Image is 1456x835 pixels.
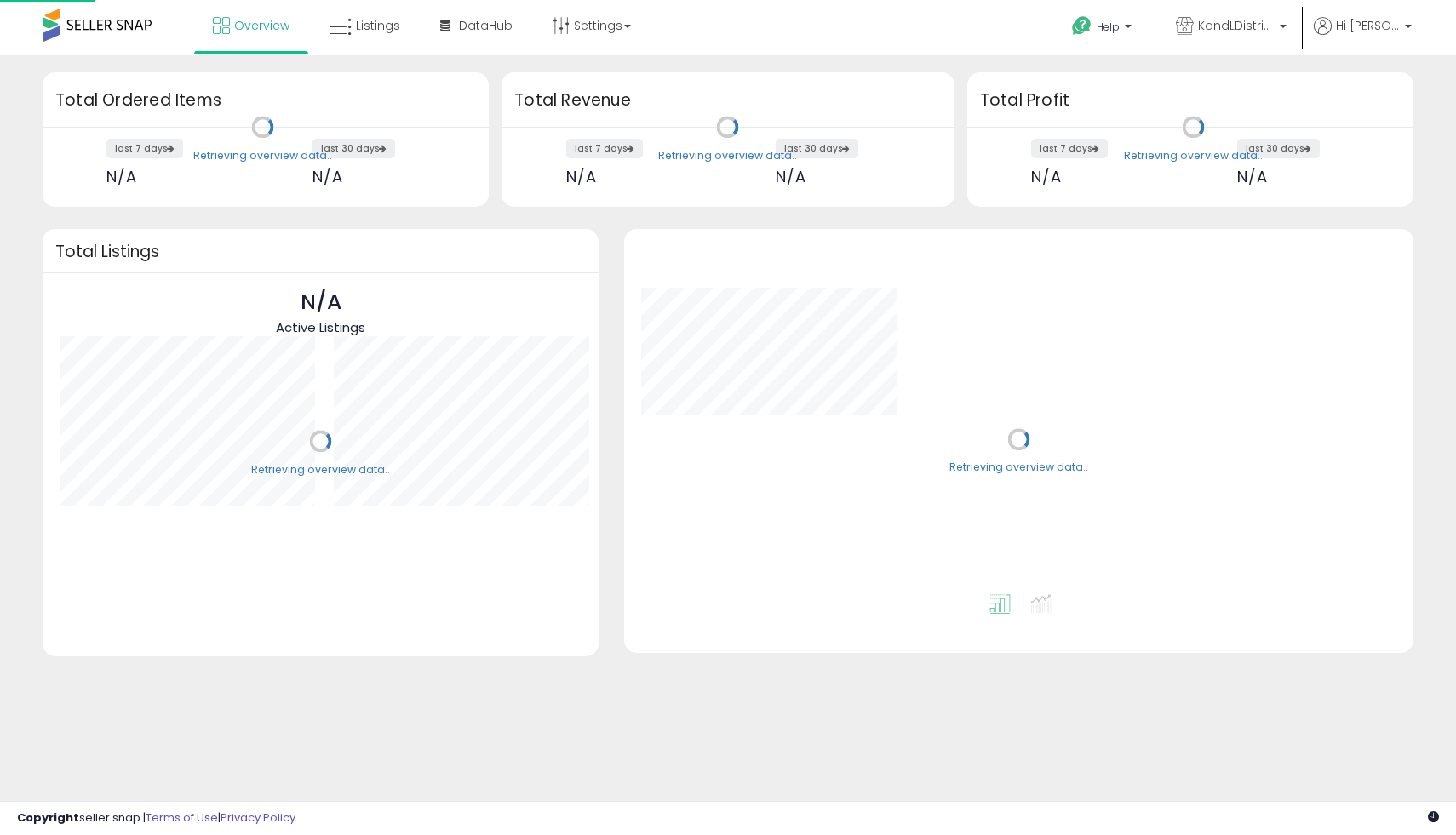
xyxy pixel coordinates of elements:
[234,17,289,34] span: Overview
[1314,17,1412,55] a: Hi [PERSON_NAME]
[459,17,513,34] span: DataHub
[251,462,390,478] div: Retrieving overview data..
[1124,148,1263,163] div: Retrieving overview data..
[1097,20,1120,34] span: Help
[1336,17,1400,34] span: Hi [PERSON_NAME]
[356,17,400,34] span: Listings
[949,460,1088,476] div: Retrieving overview data..
[1198,17,1275,34] span: KandLDistribution LLC
[193,148,332,163] div: Retrieving overview data..
[1058,3,1149,55] a: Help
[658,148,797,163] div: Retrieving overview data..
[1071,15,1092,37] i: Get Help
